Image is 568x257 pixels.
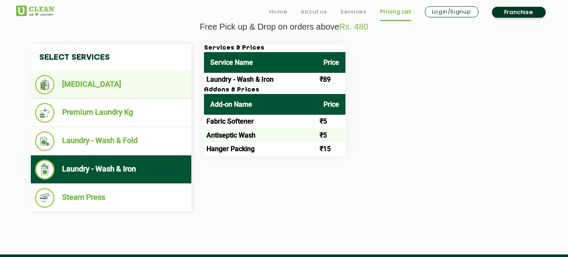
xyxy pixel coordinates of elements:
[204,115,317,128] td: Fabric Softener
[425,6,478,17] a: Login/Signup
[204,73,317,86] td: Laundry - Wash & Iron
[35,188,55,208] img: Steam Press
[204,86,345,94] h3: Addons & Prices
[204,44,345,52] h3: Services & Prices
[339,22,368,31] span: Rs. 480
[317,142,345,155] td: ₹15
[31,44,191,71] h4: Select Services
[269,7,288,17] a: Home
[35,160,55,180] img: Laundry - Wash & Iron
[317,128,345,142] td: ₹5
[204,128,317,142] td: Antiseptic Wash
[204,52,317,73] th: Service Name
[317,94,345,115] th: Price
[16,22,552,32] p: Free Pick up & Drop on orders above
[35,188,187,208] li: Steam Press
[301,7,327,17] a: About us
[35,131,55,151] img: Laundry - Wash & Fold
[340,7,366,17] a: Services
[16,6,54,16] img: UClean Laundry and Dry Cleaning
[317,115,345,128] td: ₹5
[35,103,55,123] img: Premium Laundry Kg
[492,7,546,18] a: Franchise
[35,75,187,94] li: [MEDICAL_DATA]
[35,160,187,180] li: Laundry - Wash & Iron
[317,73,345,86] td: ₹89
[35,131,187,151] li: Laundry - Wash & Fold
[35,103,187,123] li: Premium Laundry Kg
[204,142,317,155] td: Hanger Packing
[35,75,55,94] img: Dry Cleaning
[204,94,317,115] th: Add-on Name
[317,52,345,73] th: Price
[380,7,411,17] a: Pricing List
